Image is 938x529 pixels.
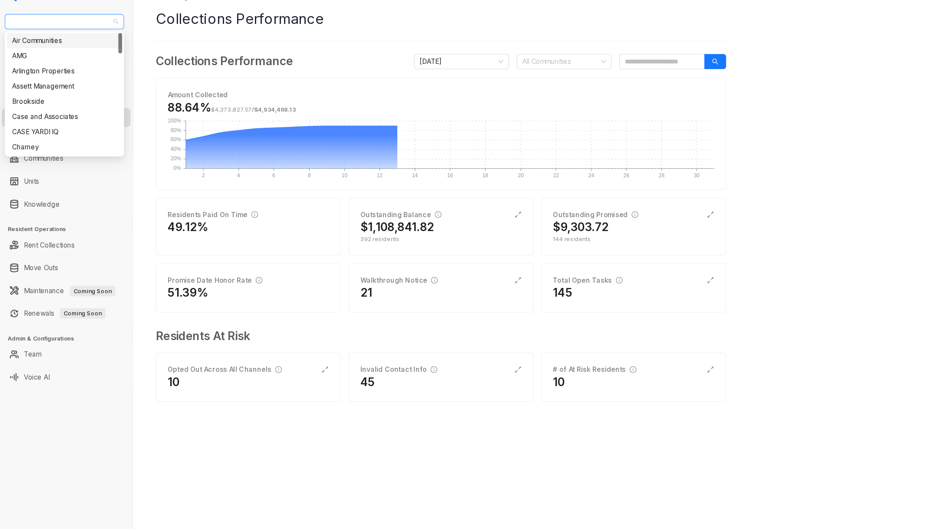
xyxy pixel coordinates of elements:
div: 392 residents [329,232,476,240]
h3: Residents At Risk [142,317,657,333]
li: Knowledge [2,195,119,213]
a: Knowledge [22,195,55,213]
h3: 88.64% [153,109,270,123]
div: AMG [6,62,112,76]
h2: 45 [329,360,342,374]
text: 2 [185,175,187,180]
a: Voice AI [22,354,45,371]
span: expand-alt [470,270,477,277]
div: Promise Date Honor Rate [153,269,240,278]
span: Coming Soon [55,299,96,309]
text: 4 [217,175,219,180]
div: 144 residents [505,232,653,240]
div: Residents Paid On Time [153,209,236,218]
h3: Admin & Configurations [7,323,121,331]
span: expand-alt [646,210,653,217]
span: info-circle [230,211,236,217]
li: Team [2,333,119,350]
h2: 10 [153,360,164,374]
text: 26 [570,175,575,180]
span: expand-alt [470,352,477,359]
span: info-circle [234,271,240,277]
text: 6 [249,175,251,180]
li: Rent Collections [2,233,119,250]
span: info-circle [251,352,258,358]
div: CASE YARDI IQ [11,133,106,143]
h2: 49.12% [153,218,190,232]
li: Collections Performance [168,9,251,18]
div: Brookside [6,103,112,117]
text: 60% [156,142,165,148]
li: Communities [2,154,119,171]
img: logo [9,7,15,19]
h2: $9,303.72 [505,218,556,232]
a: Units [22,175,36,192]
span: expand-alt [294,352,301,359]
text: 12 [344,175,350,180]
h2: 51.39% [153,278,190,292]
a: Team [22,333,38,350]
div: Outstanding Balance [329,209,403,218]
div: CASE YARDI IQ [6,131,112,145]
text: 24 [538,175,543,180]
span: $4,373,827.57 [193,114,230,121]
span: expand-alt [646,352,653,359]
a: Move Outs [22,254,53,271]
text: 28 [602,175,607,180]
h2: 145 [505,278,523,292]
div: Assett Management [11,92,106,101]
span: info-circle [575,352,581,358]
li: Leasing [2,96,119,113]
div: Charney [11,147,106,157]
div: Case and Associates [11,119,106,129]
a: Home [141,9,161,18]
span: info-circle [577,211,583,217]
div: Air Communities [11,50,106,60]
li: Renewals [2,295,119,313]
text: 10 [312,175,317,180]
span: October 2025 [383,67,460,80]
div: Assett Management [6,89,112,103]
span: info-circle [394,271,400,277]
text: 100% [153,125,165,130]
h1: Collections Performance [142,25,664,45]
h2: 21 [329,278,340,292]
span: info-circle [393,352,400,358]
div: Arlington Properties [6,76,112,89]
span: info-circle [397,211,403,217]
strong: Amount Collected [153,100,208,108]
span: info-circle [563,271,569,277]
li: Voice AI [2,354,119,371]
span: expand-alt [646,270,653,277]
span: $4,934,468.13 [232,114,270,121]
text: 20 [473,175,479,180]
span: Coming Soon [64,279,106,288]
li: Maintenance [2,274,119,292]
li: Collections [2,116,119,134]
text: 80% [156,134,165,139]
a: Communities [22,154,58,171]
h2: $1,108,841.82 [329,218,396,232]
span: Unified Residential [10,31,108,44]
text: 14 [377,175,382,180]
text: 40% [156,151,165,156]
div: Opted Out Across All Channels [153,350,258,360]
div: # of At Risk Residents [505,350,581,360]
div: AMG [11,64,106,73]
li: / [163,9,165,18]
span: search [651,71,657,77]
h2: 10 [505,360,516,374]
li: Move Outs [2,254,119,271]
div: Invalid Contact Info [329,350,400,360]
text: 16 [409,175,414,180]
text: 30 [634,175,639,180]
text: 18 [441,175,446,180]
div: Brookside [11,106,106,115]
div: Outstanding Promised [505,209,583,218]
a: RenewalsComing Soon [22,295,96,313]
h3: Resident Operations [7,223,121,231]
text: 0% [159,169,165,174]
div: Air Communities [6,48,112,62]
div: Total Open Tasks [505,269,569,278]
span: / [193,114,270,121]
